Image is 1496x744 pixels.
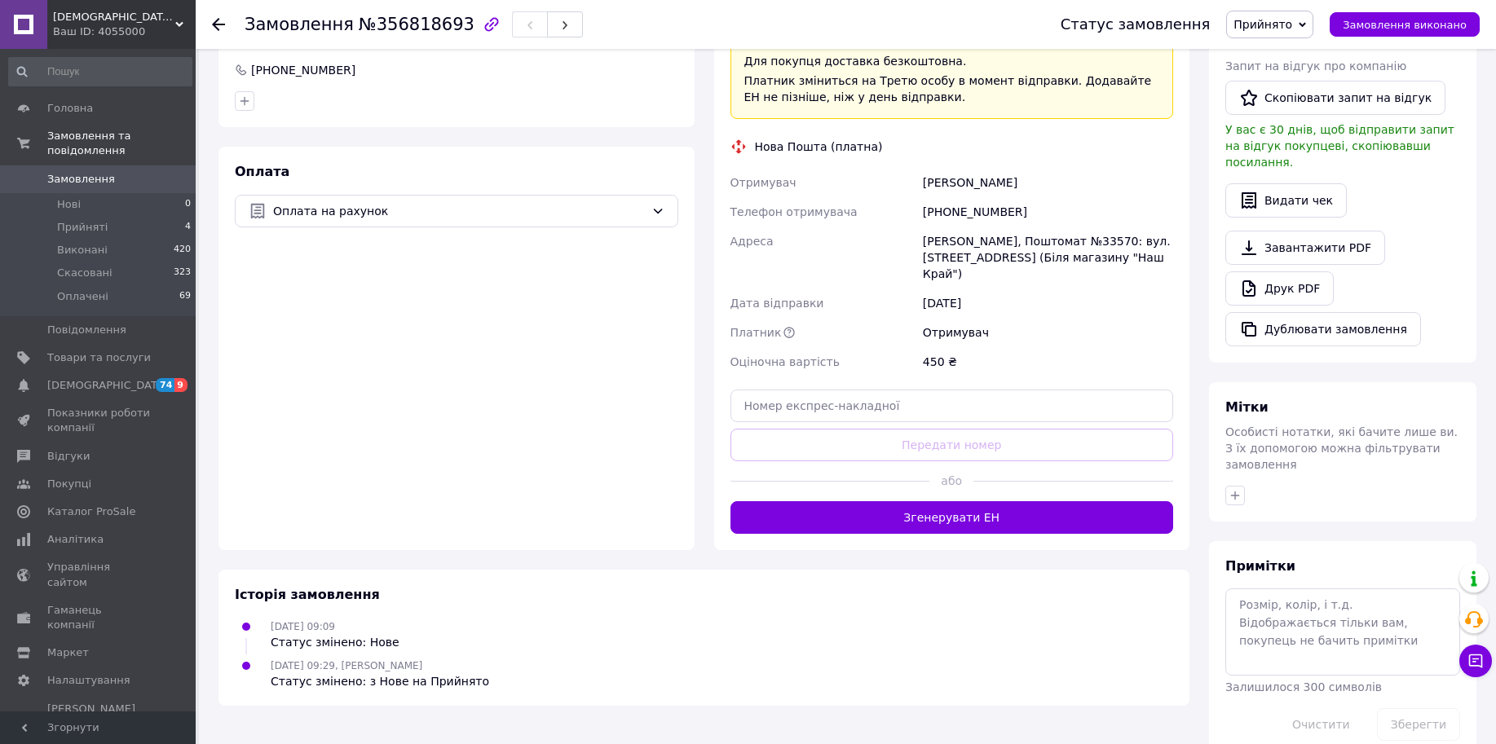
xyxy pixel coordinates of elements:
[1459,645,1492,677] button: Чат з покупцем
[730,355,840,368] span: Оціночна вартість
[271,660,422,671] span: [DATE] 09:29, [PERSON_NAME]
[1330,12,1480,37] button: Замовлення виконано
[47,532,104,547] span: Аналітика
[730,326,782,339] span: Платник
[47,449,90,464] span: Відгуки
[47,378,168,393] span: [DEMOGRAPHIC_DATA]
[1225,425,1458,471] span: Особисті нотатки, які бачите лише ви. З їх допомогою можна фільтрувати замовлення
[53,24,196,39] div: Ваш ID: 4055000
[53,10,175,24] span: Церковний магазин ❝ЄРУСАЛИМ❞
[47,504,135,519] span: Каталог ProSale
[1061,16,1211,33] div: Статус замовлення
[185,220,191,235] span: 4
[920,318,1176,347] div: Отримувач
[1225,123,1454,169] span: У вас є 30 днів, щоб відправити запит на відгук покупцеві, скопіювавши посилання.
[1225,558,1295,574] span: Примітки
[57,266,113,280] span: Скасовані
[730,176,797,189] span: Отримувач
[920,197,1176,227] div: [PHONE_NUMBER]
[744,53,1160,69] div: Для покупця доставка безкоштовна.
[1225,183,1347,218] button: Видати чек
[47,172,115,187] span: Замовлення
[920,227,1176,288] div: [PERSON_NAME], Поштомат №33570: вул. [STREET_ADDRESS] (Біля магазину "Наш Край")
[245,15,354,34] span: Замовлення
[1225,81,1445,115] button: Скопіювати запит на відгук
[920,288,1176,318] div: [DATE]
[730,297,824,310] span: Дата відправки
[47,101,93,116] span: Головна
[57,197,81,212] span: Нові
[57,243,108,258] span: Виконані
[273,202,645,220] span: Оплата на рахунок
[730,235,774,248] span: Адреса
[57,289,108,304] span: Оплачені
[185,197,191,212] span: 0
[47,673,130,688] span: Налаштування
[1225,680,1382,693] span: Залишилося 300 символів
[920,168,1176,197] div: [PERSON_NAME]
[271,634,399,650] div: Статус змінено: Нове
[179,289,191,304] span: 69
[929,473,973,489] span: або
[920,347,1176,376] div: 450 ₴
[744,73,1160,105] div: Платник зміниться на Третю особу в момент відправки. Додавайте ЕН не пізніше, ніж у день відправки.
[271,673,489,689] div: Статус змінено: з Нове на Прийнято
[730,205,858,218] span: Телефон отримувача
[359,15,474,34] span: №356818693
[47,603,151,632] span: Гаманець компанії
[1225,271,1334,306] a: Друк PDF
[235,164,289,179] span: Оплата
[156,378,174,392] span: 74
[47,350,151,365] span: Товари та послуги
[249,62,357,78] div: [PHONE_NUMBER]
[47,645,89,660] span: Маркет
[1225,59,1406,73] span: Запит на відгук про компанію
[751,139,887,155] div: Нова Пошта (платна)
[174,243,191,258] span: 420
[47,323,126,337] span: Повідомлення
[47,477,91,491] span: Покупці
[174,378,188,392] span: 9
[1343,19,1467,31] span: Замовлення виконано
[47,406,151,435] span: Показники роботи компанії
[174,266,191,280] span: 323
[730,501,1174,534] button: Згенерувати ЕН
[47,129,196,158] span: Замовлення та повідомлення
[235,587,380,602] span: Історія замовлення
[8,57,192,86] input: Пошук
[47,560,151,589] span: Управління сайтом
[57,220,108,235] span: Прийняті
[1225,231,1385,265] a: Завантажити PDF
[730,390,1174,422] input: Номер експрес-накладної
[1225,312,1421,346] button: Дублювати замовлення
[1233,18,1292,31] span: Прийнято
[212,16,225,33] div: Повернутися назад
[1225,399,1269,415] span: Мітки
[271,621,335,632] span: [DATE] 09:09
